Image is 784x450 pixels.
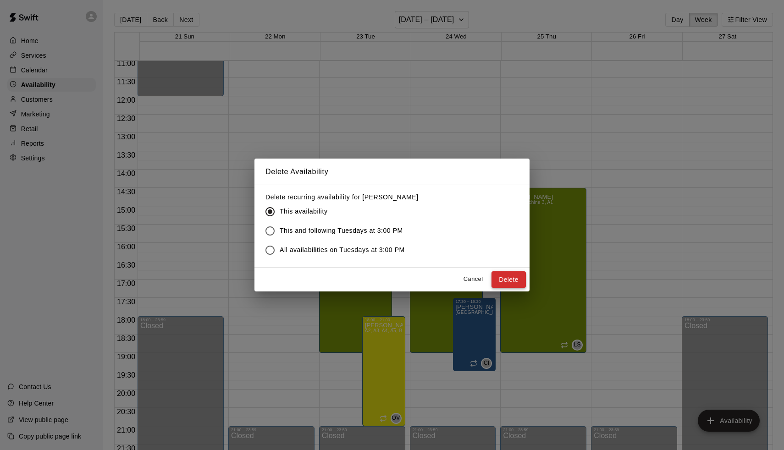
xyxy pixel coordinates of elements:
[280,245,405,255] span: All availabilities on Tuesdays at 3:00 PM
[458,272,488,286] button: Cancel
[254,159,530,185] h2: Delete Availability
[280,207,327,216] span: This availability
[265,192,419,202] label: Delete recurring availability for [PERSON_NAME]
[491,271,526,288] button: Delete
[280,226,403,236] span: This and following Tuesdays at 3:00 PM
